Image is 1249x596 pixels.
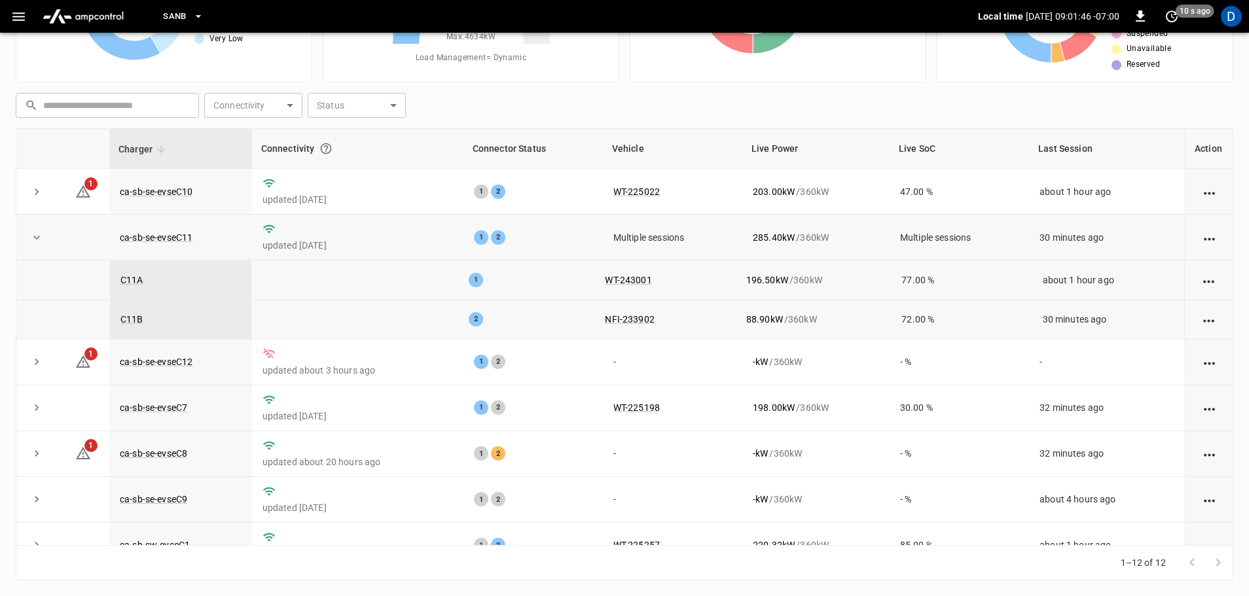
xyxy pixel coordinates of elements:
a: ca-sb-se-evseC11 [120,232,192,243]
div: 1 [474,492,488,506]
p: - kW [753,493,768,506]
td: 30.00 % [890,385,1029,431]
a: 1 [75,447,91,458]
td: Multiple sessions [890,215,1029,260]
p: updated about 20 hours ago [262,455,453,468]
p: updated [DATE] [262,239,453,252]
button: expand row [27,444,46,463]
div: / 360 kW [753,538,879,552]
p: updated [DATE] [262,193,453,206]
div: 2 [491,538,505,552]
div: 2 [491,230,505,245]
div: / 360 kW [753,493,879,506]
td: - [603,477,742,523]
td: 30 minutes ago [1032,300,1185,339]
div: / 360 kW [753,185,879,198]
div: 2 [491,400,505,415]
button: expand row [27,398,46,417]
div: 2 [491,184,505,199]
span: 1 [84,177,98,190]
span: Reserved [1127,58,1160,71]
div: action cell options [1201,447,1218,460]
div: 1 [474,538,488,552]
button: expand row [27,352,46,372]
p: 285.40 kW [753,231,795,244]
a: 1 [75,356,91,366]
a: WT-225022 [613,186,660,197]
td: 32 minutes ago [1029,431,1185,477]
a: ca-sb-se-evseC9 [120,494,187,504]
div: / 360 kW [753,447,879,460]
p: updated about 3 hours ago [262,364,453,377]
p: updated [DATE] [262,410,453,423]
span: Unavailable [1127,43,1171,56]
th: Live SoC [890,129,1029,169]
p: 220.32 kW [753,538,795,552]
th: Last Session [1029,129,1185,169]
div: action cell options [1201,231,1218,244]
td: 47.00 % [890,169,1029,215]
button: expand row [27,489,46,509]
td: - [603,431,742,477]
div: action cell options [1201,273,1217,287]
button: expand row [27,228,46,247]
button: expand row [27,535,46,555]
p: - kW [753,447,768,460]
p: - kW [753,355,768,368]
th: Action [1185,129,1233,169]
span: Suspended [1127,27,1168,41]
div: 1 [474,446,488,461]
p: Local time [978,10,1023,23]
td: 85.00 % [890,523,1029,569]
p: 198.00 kW [753,401,795,414]
a: 1 [75,185,91,196]
p: 196.50 kW [746,273,788,287]
div: / 360 kW [746,313,880,326]
div: action cell options [1201,185,1218,198]
td: 77.00 % [891,260,1032,300]
a: NFI-233902 [605,314,655,324]
a: WT-225257 [613,540,660,550]
td: - [603,340,742,385]
div: / 360 kW [753,231,879,244]
p: [DATE] 09:01:46 -07:00 [1026,10,1119,23]
a: ca-sb-se-evseC10 [120,186,192,197]
div: 2 [491,355,505,369]
td: about 4 hours ago [1029,477,1185,523]
span: Charger [118,141,170,157]
div: / 360 kW [746,273,880,287]
a: C11B [120,314,143,324]
a: C11A [120,275,143,285]
button: set refresh interval [1161,6,1182,27]
span: Load Management = Dynamic [416,52,527,65]
td: about 1 hour ago [1029,169,1185,215]
div: 2 [491,446,505,461]
div: 2 [491,492,505,506]
button: Connection between the charger and our software. [314,137,338,160]
a: WT-225198 [613,402,660,413]
th: Vehicle [603,129,742,169]
th: Live Power [742,129,890,169]
td: 30 minutes ago [1029,215,1185,260]
button: expand row [27,182,46,202]
span: 10 s ago [1176,5,1214,18]
div: action cell options [1201,538,1218,552]
div: profile-icon [1221,6,1242,27]
span: Very Low [209,33,244,46]
td: about 1 hour ago [1029,523,1185,569]
td: - % [890,340,1029,385]
a: WT-243001 [605,275,651,285]
span: Max. 4634 kW [446,31,496,44]
p: 88.90 kW [746,313,783,326]
div: / 360 kW [753,401,879,414]
div: 1 [469,273,483,287]
div: action cell options [1201,355,1218,368]
div: action cell options [1201,493,1218,506]
div: / 360 kW [753,355,879,368]
div: Connectivity [261,137,454,160]
a: ca-sb-sw-evseC1 [120,540,190,550]
span: 1 [84,347,98,360]
div: 1 [474,184,488,199]
a: ca-sb-se-evseC8 [120,448,187,459]
div: 1 [474,355,488,369]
